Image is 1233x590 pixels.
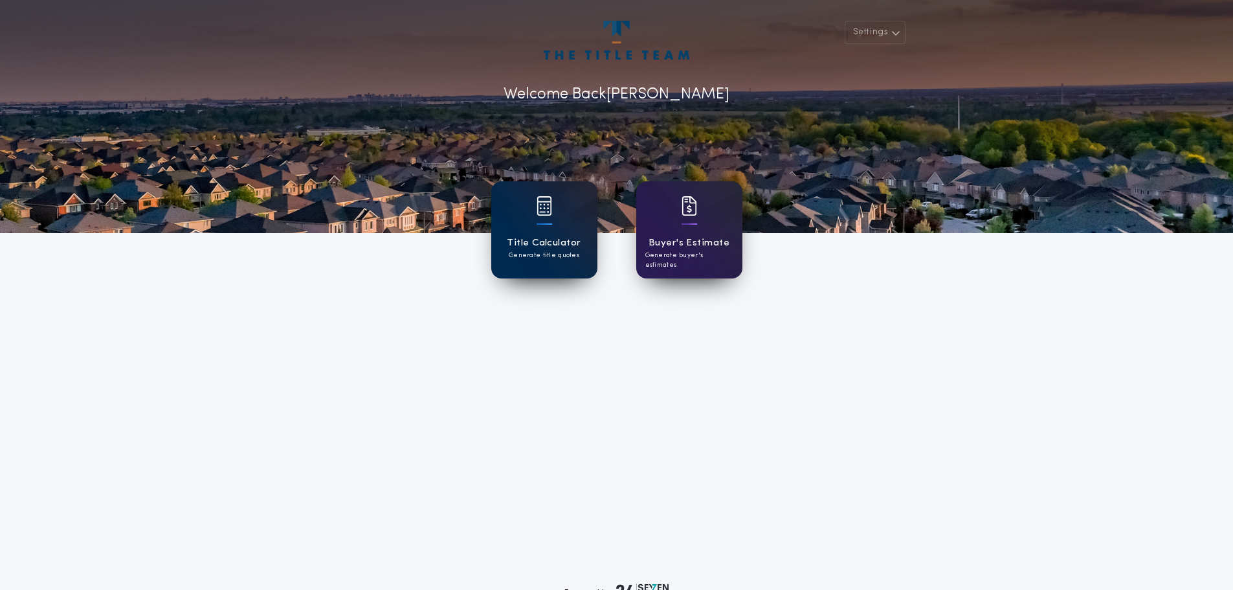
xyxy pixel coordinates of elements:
img: card icon [537,196,552,216]
h1: Buyer's Estimate [649,236,729,251]
a: card iconTitle CalculatorGenerate title quotes [491,181,597,278]
p: Generate title quotes [509,251,579,260]
img: account-logo [544,21,689,60]
h1: Title Calculator [507,236,581,251]
p: Generate buyer's estimates [645,251,733,270]
a: card iconBuyer's EstimateGenerate buyer's estimates [636,181,742,278]
img: card icon [682,196,697,216]
button: Settings [845,21,905,44]
p: Welcome Back [PERSON_NAME] [504,83,729,106]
